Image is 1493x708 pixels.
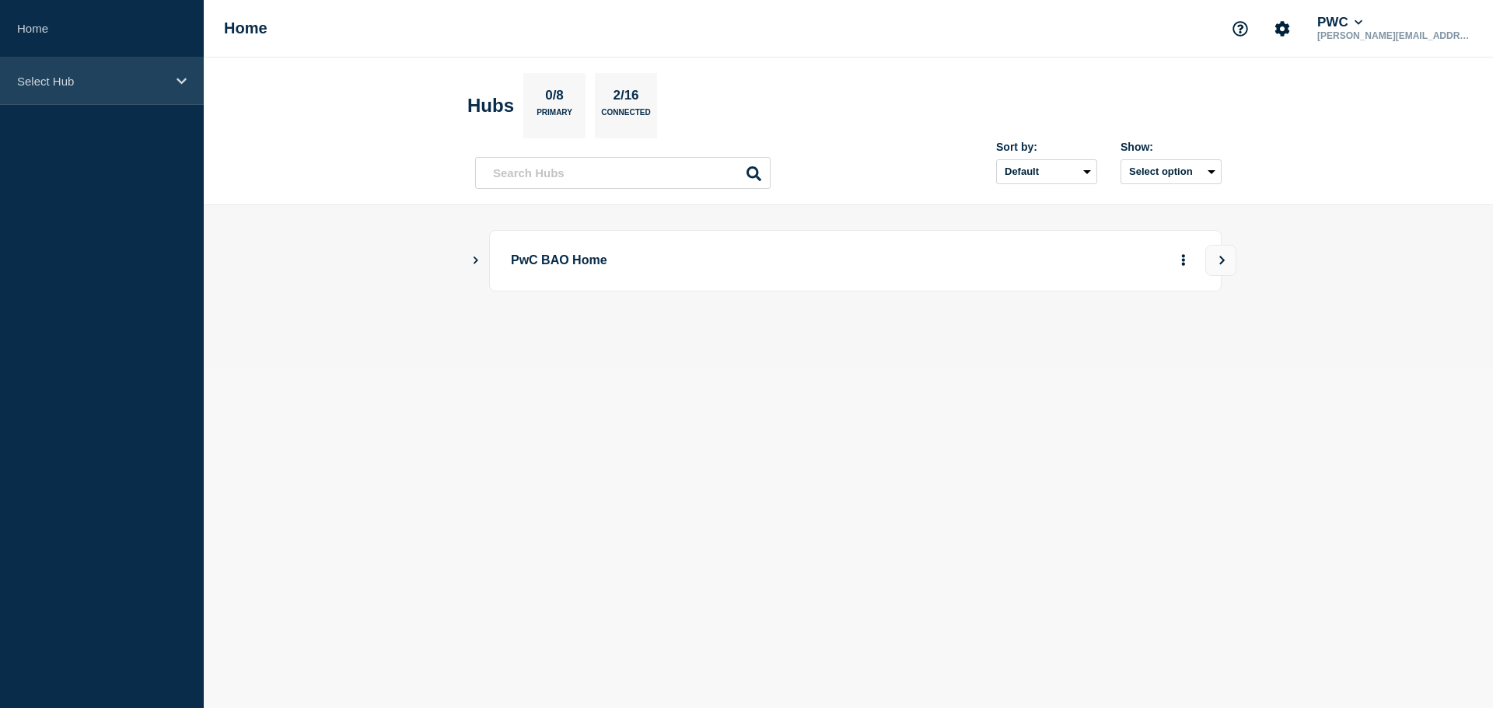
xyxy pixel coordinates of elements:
[540,88,570,108] p: 0/8
[607,88,645,108] p: 2/16
[1266,12,1299,45] button: Account settings
[1173,246,1194,275] button: More actions
[17,75,166,88] p: Select Hub
[1314,30,1476,41] p: [PERSON_NAME][EMAIL_ADDRESS][PERSON_NAME][DOMAIN_NAME]
[996,159,1097,184] select: Sort by
[1121,141,1222,153] div: Show:
[467,95,514,117] h2: Hubs
[472,255,480,267] button: Show Connected Hubs
[475,157,771,189] input: Search Hubs
[537,108,572,124] p: Primary
[1314,15,1365,30] button: PWC
[511,246,941,275] p: PwC BAO Home
[1205,245,1236,276] button: View
[1224,12,1257,45] button: Support
[996,141,1097,153] div: Sort by:
[1121,159,1222,184] button: Select option
[224,19,267,37] h1: Home
[601,108,650,124] p: Connected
